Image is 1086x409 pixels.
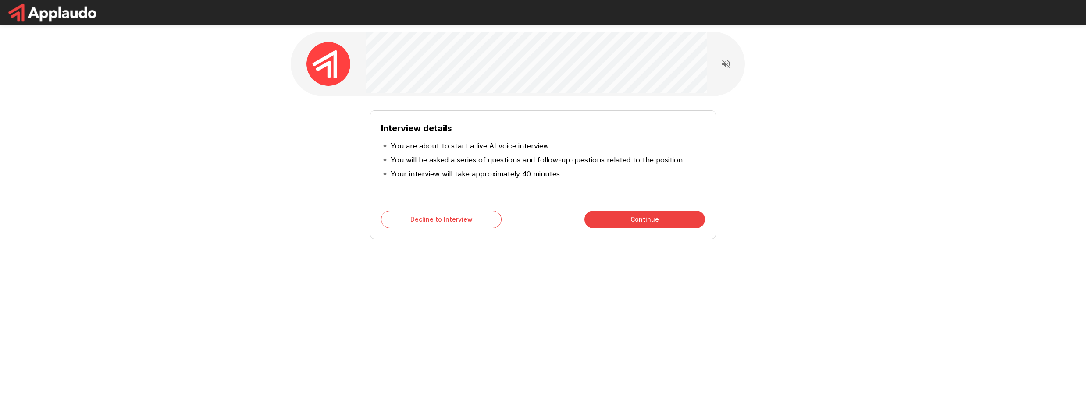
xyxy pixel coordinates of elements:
[391,141,549,151] p: You are about to start a live AI voice interview
[717,55,735,73] button: Read questions aloud
[381,211,502,228] button: Decline to Interview
[306,42,350,86] img: applaudo_avatar.png
[391,169,560,179] p: Your interview will take approximately 40 minutes
[584,211,705,228] button: Continue
[391,155,683,165] p: You will be asked a series of questions and follow-up questions related to the position
[381,123,452,134] b: Interview details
